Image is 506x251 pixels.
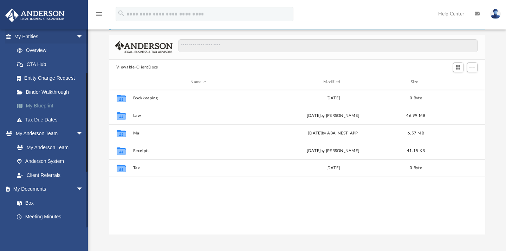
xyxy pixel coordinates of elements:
div: [DATE] [267,95,399,101]
img: User Pic [490,9,501,19]
a: My Blueprint [10,99,94,113]
a: Meeting Minutes [10,210,90,224]
span: 46.99 MB [406,114,425,118]
a: Client Referrals [10,168,90,182]
div: grid [109,89,485,235]
div: Size [402,79,430,85]
span: 6.57 MB [408,131,424,135]
input: Search files and folders [179,39,477,53]
button: Tax [133,166,264,171]
button: Receipts [133,148,264,153]
span: 41.15 KB [407,149,424,153]
span: arrow_drop_down [76,29,90,44]
div: [DATE] by [PERSON_NAME] [267,148,399,154]
div: [DATE] [267,165,399,171]
img: Anderson Advisors Platinum Portal [3,8,67,22]
div: [DATE] by ABA_NEST_APP [267,130,399,137]
a: Tax Due Dates [10,113,94,127]
a: CTA Hub [10,57,94,71]
button: Mail [133,131,264,136]
div: id [433,79,482,85]
a: My Entitiesarrow_drop_down [5,29,94,44]
a: My Anderson Teamarrow_drop_down [5,127,90,141]
button: Add [467,62,478,72]
i: menu [95,10,103,18]
button: Switch to Grid View [453,62,463,72]
a: Forms Library [10,224,87,238]
div: Modified [267,79,398,85]
div: Name [132,79,264,85]
a: Overview [10,44,94,58]
a: menu [95,13,103,18]
a: Binder Walkthrough [10,85,94,99]
a: Entity Change Request [10,71,94,85]
span: arrow_drop_down [76,127,90,141]
div: id [112,79,129,85]
div: [DATE] by [PERSON_NAME] [267,113,399,119]
button: Bookkeeping [133,96,264,100]
span: 0 Byte [410,166,422,170]
i: search [117,9,125,17]
span: arrow_drop_down [76,182,90,197]
a: My Documentsarrow_drop_down [5,182,90,196]
a: My Anderson Team [10,140,87,154]
a: Box [10,196,87,210]
span: 0 Byte [410,96,422,100]
a: Anderson System [10,154,90,169]
button: Viewable-ClientDocs [116,64,158,71]
button: Law [133,113,264,118]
